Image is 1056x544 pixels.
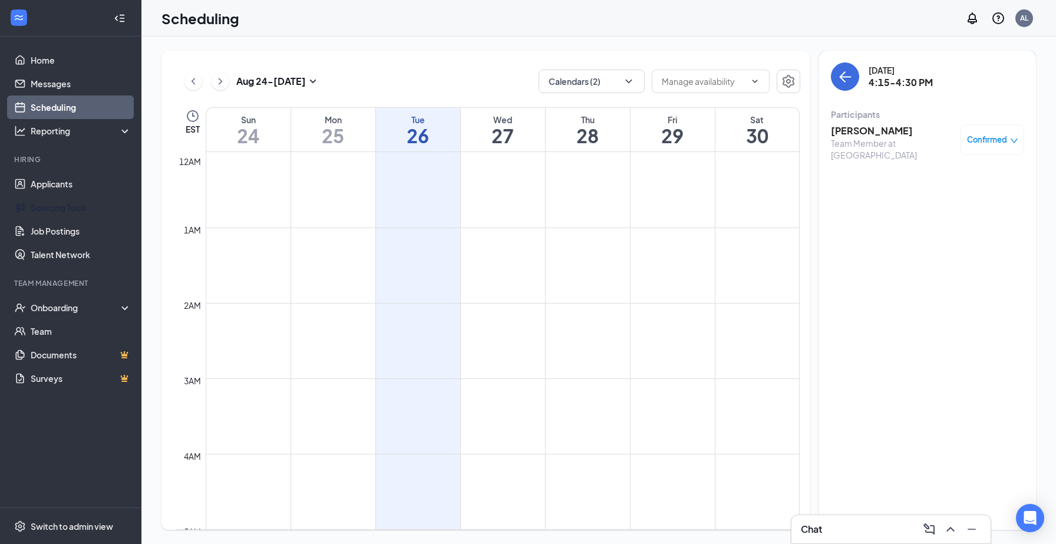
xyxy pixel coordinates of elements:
a: Scheduling [31,95,131,119]
div: Team Management [14,278,129,288]
button: ChevronLeft [184,72,202,90]
svg: Minimize [965,522,979,536]
svg: QuestionInfo [991,11,1005,25]
button: back-button [831,62,859,91]
svg: Notifications [965,11,979,25]
h1: 29 [631,126,715,146]
h1: 30 [715,126,800,146]
button: Calendars (2)ChevronDown [539,70,645,93]
svg: WorkstreamLogo [13,12,25,24]
div: 5am [181,525,203,538]
button: Minimize [962,520,981,539]
button: ChevronUp [941,520,960,539]
svg: ChevronDown [623,75,635,87]
a: SurveysCrown [31,367,131,390]
button: ComposeMessage [920,520,939,539]
div: 2am [181,299,203,312]
h1: 28 [546,126,630,146]
div: Hiring [14,154,129,164]
a: Home [31,48,131,72]
svg: Settings [14,520,26,532]
div: Tue [376,114,460,126]
span: down [1010,137,1018,145]
svg: ChevronDown [750,77,760,86]
h1: 24 [206,126,291,146]
svg: Settings [781,74,796,88]
div: Open Intercom Messenger [1016,504,1044,532]
a: August 26, 2025 [376,108,460,151]
a: August 25, 2025 [291,108,375,151]
div: 3am [181,374,203,387]
svg: Collapse [114,12,126,24]
h3: Aug 24 - [DATE] [236,75,306,88]
a: August 30, 2025 [715,108,800,151]
a: Job Postings [31,219,131,243]
div: Switch to admin view [31,520,113,532]
a: Talent Network [31,243,131,266]
h3: [PERSON_NAME] [831,124,955,137]
div: Thu [546,114,630,126]
div: Sun [206,114,291,126]
a: Sourcing Tools [31,196,131,219]
div: AL [1020,13,1028,23]
svg: ArrowLeft [838,70,852,84]
div: Wed [461,114,545,126]
div: 12am [177,155,203,168]
svg: UserCheck [14,302,26,314]
div: Fri [631,114,715,126]
span: EST [186,123,200,135]
a: August 28, 2025 [546,108,630,151]
svg: ChevronLeft [187,74,199,88]
button: Settings [777,70,800,93]
h3: 4:15-4:30 PM [869,76,933,89]
span: Confirmed [967,134,1007,146]
div: 4am [181,450,203,463]
a: Messages [31,72,131,95]
div: [DATE] [869,64,933,76]
button: ChevronRight [212,72,229,90]
svg: Clock [186,109,200,123]
h1: Scheduling [161,8,239,28]
svg: ChevronRight [214,74,226,88]
a: Applicants [31,172,131,196]
div: Sat [715,114,800,126]
div: Participants [831,108,1024,120]
a: DocumentsCrown [31,343,131,367]
svg: SmallChevronDown [306,74,320,88]
div: Reporting [31,125,132,137]
input: Manage availability [662,75,745,88]
svg: Analysis [14,125,26,137]
h1: 26 [376,126,460,146]
h3: Chat [801,523,822,536]
svg: ComposeMessage [922,522,936,536]
h1: 27 [461,126,545,146]
a: August 24, 2025 [206,108,291,151]
h1: 25 [291,126,375,146]
a: August 29, 2025 [631,108,715,151]
svg: ChevronUp [943,522,958,536]
div: Mon [291,114,375,126]
div: Onboarding [31,302,121,314]
div: 1am [181,223,203,236]
div: Team Member at [GEOGRAPHIC_DATA] [831,137,955,161]
a: August 27, 2025 [461,108,545,151]
a: Team [31,319,131,343]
